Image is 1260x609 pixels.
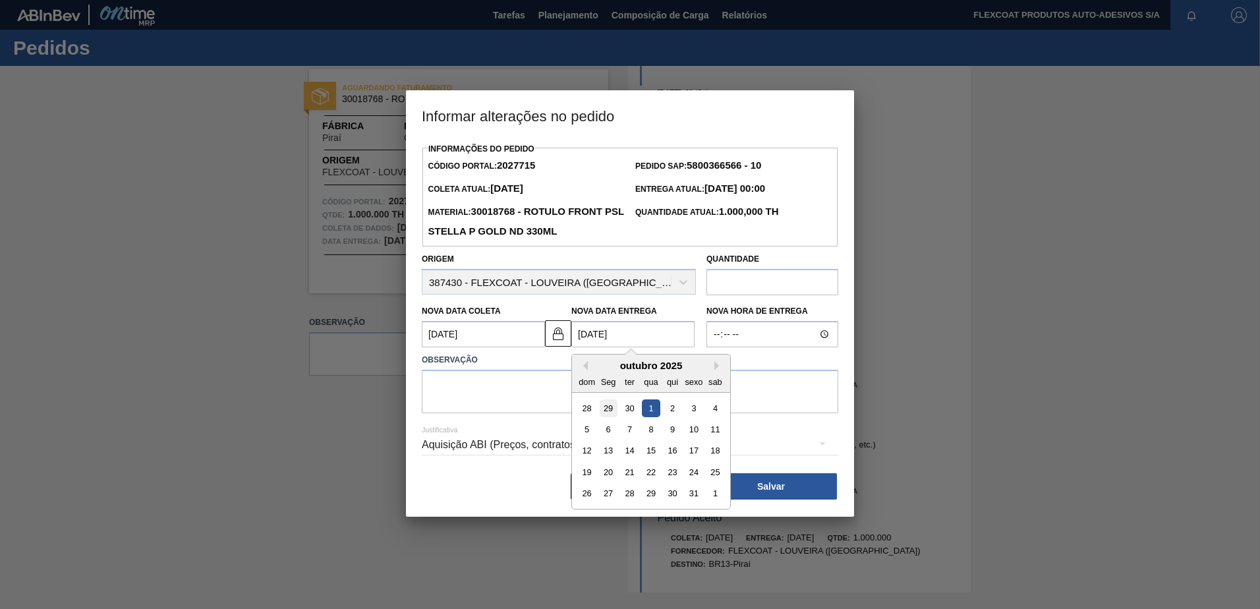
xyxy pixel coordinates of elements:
div: Choose sexta-feira, 3 de outubro de 2025 [685,399,702,417]
div: Aquisição ABI (Preços, contratos, etc.) [422,426,838,463]
div: Choose terça-feira, 14 de outubro de 2025 [621,442,639,460]
label: Informações do Pedido [428,144,534,154]
div: sexo [685,373,702,391]
div: Choose sábado, 1 de novembro de 2025 [706,485,724,503]
label: Observação [422,351,838,370]
div: qua [642,373,660,391]
div: dom [578,373,596,391]
div: Choose quinta-feira, 2 de outubro de 2025 [664,399,681,417]
label: Nova Hora de Entrega [706,302,838,321]
div: Choose sábado, 11 de outubro de 2025 [706,420,724,438]
div: Choose sexta-feira, 31 de outubro de 2025 [685,485,702,503]
div: Choose quarta-feira, 15 de outubro de 2025 [642,442,660,460]
div: Choose sexta-feira, 24 de outubro de 2025 [685,463,702,481]
div: Seg [600,373,617,391]
div: Choose terça-feira, 28 de outubro de 2025 [621,485,639,503]
div: Choose segunda-feira, 29 de setembro de 2025 [600,399,617,417]
input: dd/mm/aaaa [571,321,695,347]
strong: [DATE] 00:00 [704,183,765,194]
button: trancado [545,320,571,347]
div: Choose segunda-feira, 20 de outubro de 2025 [600,463,617,481]
div: sab [706,373,724,391]
div: qui [664,373,681,391]
label: Nova Data Coleta [422,306,501,316]
span: Código Portal: [428,161,535,171]
div: Choose sábado, 25 de outubro de 2025 [706,463,724,481]
button: Mês anterior [579,361,588,370]
span: Coleta Atual: [428,185,523,194]
div: Choose terça-feira, 7 de outubro de 2025 [621,420,639,438]
strong: 1.000,000 TH [719,206,779,217]
h3: Informar alterações no pedido [406,90,854,140]
div: Mês 2025-10 [576,397,726,504]
div: Choose quinta-feira, 9 de outubro de 2025 [664,420,681,438]
span: Entrega Atual: [635,185,765,194]
label: Origem [422,254,454,264]
div: Choose sexta-feira, 10 de outubro de 2025 [685,420,702,438]
button: Salvar [705,473,837,500]
div: Choose segunda-feira, 6 de outubro de 2025 [600,420,617,438]
div: Choose quarta-feira, 29 de outubro de 2025 [642,485,660,503]
span: Quantidade Atual: [635,208,779,217]
label: Nova Data Entrega [571,306,657,316]
button: Fechar [571,473,702,500]
div: Choose domingo, 12 de outubro de 2025 [578,442,596,460]
span: Pedido SAP: [635,161,761,171]
div: Choose sábado, 18 de outubro de 2025 [706,442,724,460]
img: trancado [550,326,566,341]
strong: 5800366566 - 10 [687,159,761,171]
div: Choose sexta-feira, 17 de outubro de 2025 [685,442,702,460]
div: Choose segunda-feira, 13 de outubro de 2025 [600,442,617,460]
div: Choose terça-feira, 30 de setembro de 2025 [621,399,639,417]
label: Quantidade [706,254,759,264]
div: Choose segunda-feira, 27 de outubro de 2025 [600,485,617,503]
div: Choose terça-feira, 21 de outubro de 2025 [621,463,639,481]
div: Choose quinta-feira, 30 de outubro de 2025 [664,485,681,503]
div: Choose quinta-feira, 23 de outubro de 2025 [664,463,681,481]
div: Choose domingo, 28 de setembro de 2025 [578,399,596,417]
input: dd/mm/aaaa [422,321,545,347]
div: Choose quarta-feira, 8 de outubro de 2025 [642,420,660,438]
div: ter [621,373,639,391]
strong: 2027715 [497,159,535,171]
div: Choose domingo, 19 de outubro de 2025 [578,463,596,481]
strong: 30018768 - ROTULO FRONT PSL STELLA P GOLD ND 330ML [428,206,623,237]
div: Choose domingo, 5 de outubro de 2025 [578,420,596,438]
button: Próximo mês [714,361,724,370]
strong: [DATE] [490,183,523,194]
div: Choose quinta-feira, 16 de outubro de 2025 [664,442,681,460]
div: Choose quarta-feira, 1 de outubro de 2025 [642,399,660,417]
div: outubro 2025 [572,360,730,371]
div: Choose domingo, 26 de outubro de 2025 [578,485,596,503]
span: Material: [428,208,623,237]
div: Choose quarta-feira, 22 de outubro de 2025 [642,463,660,481]
div: Choose sábado, 4 de outubro de 2025 [706,399,724,417]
